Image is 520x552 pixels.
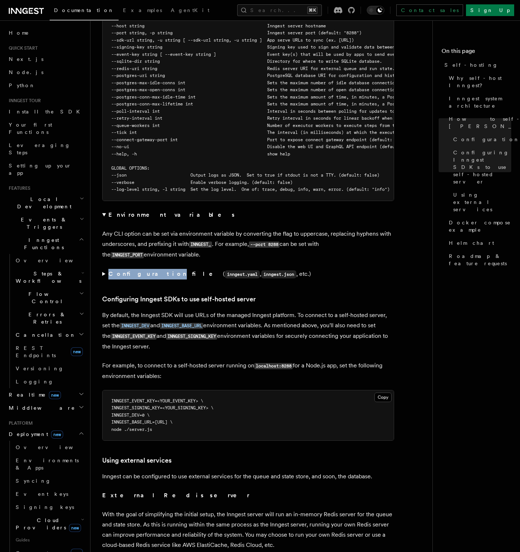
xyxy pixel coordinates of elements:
[9,142,70,155] span: Leveraging Steps
[6,216,80,231] span: Events & Triggers
[6,391,61,398] span: Realtime
[450,146,511,188] a: Configuring Inngest SDKs to use self-hosted server
[16,444,91,450] span: Overview
[453,149,511,185] span: Configuring Inngest SDKs to use self-hosted server
[111,333,157,340] code: INNGEST_EVENT_KEY
[111,151,290,157] span: --help, -h show help
[111,23,326,28] span: --host string Inngest server hostname
[13,441,86,454] a: Overview
[9,109,84,115] span: Install the SDK
[13,270,81,285] span: Steps & Workflows
[396,4,463,16] a: Contact sales
[120,322,150,329] a: INNGEST_DEV
[111,144,420,149] span: --no-ui Disable the web UI and GraphQL API endpoint (default: false)
[307,7,317,14] kbd: ⌘K
[111,413,150,418] span: INNGEST_DEV=0 \
[123,7,162,13] span: Examples
[450,188,511,216] a: Using external services
[69,524,81,532] span: new
[6,420,33,426] span: Platform
[111,405,213,410] span: INNGEST_SIGNING_KEY=<YOUR_SIGNING_KEY> \
[111,173,380,178] span: --json Output logs as JSON. Set to true if stdout is not a TTY. (default: false)
[6,98,41,104] span: Inngest tour
[6,53,86,66] a: Next.js
[111,73,510,78] span: --postgres-uri string PostgreSQL database URI for configuration and history persistence. Defaults...
[102,229,394,260] p: Any CLI option can be set via environment variable by converting the flag to uppercase, replacing...
[120,323,150,329] code: INNGEST_DEV
[111,45,448,50] span: --signing-key string Signing key used to sign and validate data between the server and apps.
[261,270,296,278] code: inngest.json
[13,328,86,341] button: Cancellation
[13,534,86,546] span: Guides
[367,6,384,15] button: Toggle dark mode
[13,287,86,308] button: Flow Control
[111,59,382,64] span: --sqlite-dir string Directory for where to write SQLite database.
[6,118,86,139] a: Your first Functions
[6,105,86,118] a: Install the SDK
[6,213,86,233] button: Events & Triggers
[16,458,79,471] span: Environments & Apps
[6,254,86,388] div: Inngest Functions
[6,233,86,254] button: Inngest Functions
[446,216,511,236] a: Docker compose example
[6,45,38,51] span: Quick start
[237,4,322,16] button: Search...⌘K
[102,492,250,499] strong: External Redis server
[166,2,214,20] a: AgentKit
[13,290,79,305] span: Flow Control
[111,30,362,35] span: --port string, -p string Inngest server port (default: "8288")
[111,180,293,185] span: --verbose Enable verbose logging. (default: false)
[166,333,217,340] code: INNGEST_SIGNING_KEY
[374,393,392,402] button: Copy
[13,487,86,501] a: Event keys
[111,109,441,114] span: --poll-interval int Interval in seconds between polling for updates to apps (default: 0)
[6,193,86,213] button: Local Development
[102,471,394,482] p: Inngest can be configured to use external services for the queue and state store, and soon, the d...
[9,29,29,36] span: Home
[111,137,408,142] span: --connect-gateway-port int Port to expose connect gateway endpoint (default: 8289)
[13,501,86,514] a: Signing keys
[449,74,511,89] span: Why self-host Inngest?
[450,133,511,146] a: Configuration
[71,347,83,356] span: new
[13,331,76,339] span: Cancellation
[446,250,511,270] a: Roadmap & feature requests
[111,427,152,432] span: node ./server.js
[160,323,203,329] code: INNGEST_BASE_URL
[54,7,114,13] span: Documentation
[16,366,64,371] span: Versioning
[6,159,86,180] a: Setting up your app
[108,270,223,277] strong: Configuration file
[119,2,166,20] a: Examples
[6,79,86,92] a: Python
[111,38,354,43] span: --sdk-url string, -u string [ --sdk-url string, -u string ] App serve URLs to sync (ex. [URL])
[16,504,74,510] span: Signing keys
[102,294,256,304] a: Configuring Inngest SDKs to use self-hosted server
[449,252,511,267] span: Roadmap & feature requests
[9,56,43,62] span: Next.js
[446,72,511,92] a: Why self-host Inngest?
[449,95,511,109] span: Inngest system architecture
[108,211,236,218] strong: Environment variables
[13,308,86,328] button: Errors & Retries
[13,362,86,375] a: Versioning
[102,269,394,279] summary: Configuration file(inngest.yaml,inngest.json, etc.)
[160,322,203,329] a: INNGEST_BASE_URL
[16,345,56,358] span: REST Endpoints
[442,58,511,72] a: Self-hosting
[6,196,80,210] span: Local Development
[102,509,394,550] p: With the goal of simplifying the initial setup, the Inngest server will run an in-memory Redis se...
[6,404,75,412] span: Middleware
[171,7,209,13] span: AgentKit
[254,363,293,369] code: localhost:8288
[6,401,86,414] button: Middleware
[453,136,520,143] span: Configuration
[49,391,61,399] span: new
[111,166,150,171] span: GLOBAL OPTIONS:
[6,139,86,159] a: Leveraging Steps
[189,242,212,248] code: INNGEST_
[102,210,394,220] summary: Environment variables
[16,258,91,263] span: Overview
[16,379,54,385] span: Logging
[50,2,119,20] a: Documentation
